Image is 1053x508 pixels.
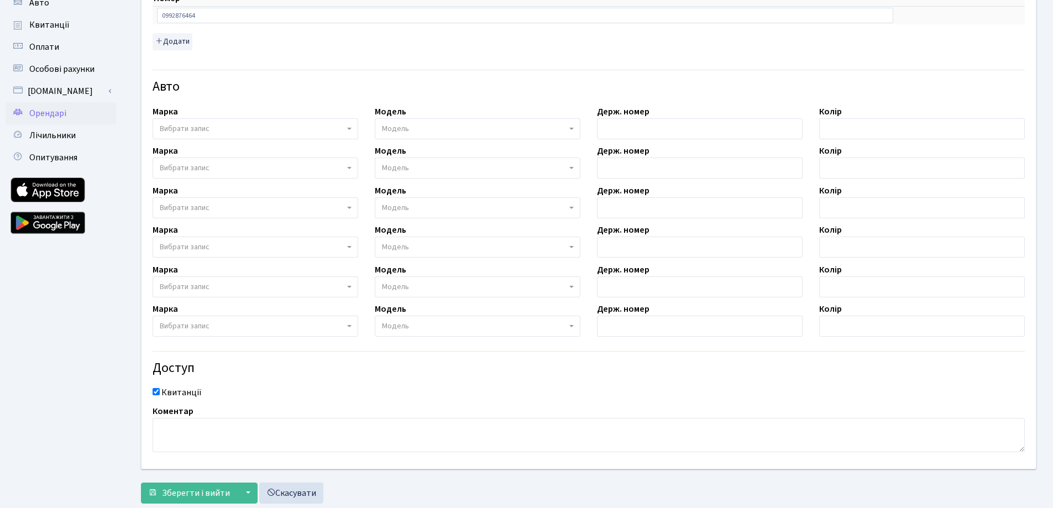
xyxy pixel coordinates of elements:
[375,223,406,237] label: Модель
[29,41,59,53] span: Оплати
[382,123,409,134] span: Модель
[29,63,95,75] span: Особові рахунки
[153,263,178,276] label: Марка
[6,124,116,146] a: Лічильники
[161,386,202,399] label: Квитанції
[375,144,406,158] label: Модель
[375,105,406,118] label: Модель
[819,302,842,316] label: Колір
[153,405,193,418] label: Коментар
[6,146,116,169] a: Опитування
[153,33,192,50] button: Додати
[160,202,209,213] span: Вибрати запис
[29,19,70,31] span: Квитанції
[153,184,178,197] label: Марка
[153,360,1025,376] h4: Доступ
[29,129,76,142] span: Лічильники
[153,144,178,158] label: Марка
[597,105,649,118] label: Держ. номер
[382,163,409,174] span: Модель
[375,302,406,316] label: Модель
[382,242,409,253] span: Модель
[160,123,209,134] span: Вибрати запис
[6,80,116,102] a: [DOMAIN_NAME]
[819,184,842,197] label: Колір
[597,302,649,316] label: Держ. номер
[141,483,237,504] button: Зберегти і вийти
[819,105,842,118] label: Колір
[375,184,406,197] label: Модель
[597,223,649,237] label: Держ. номер
[597,263,649,276] label: Держ. номер
[819,223,842,237] label: Колір
[6,58,116,80] a: Особові рахунки
[382,321,409,332] span: Модель
[162,487,230,499] span: Зберегти і вийти
[6,36,116,58] a: Оплати
[29,107,66,119] span: Орендарі
[6,102,116,124] a: Орендарі
[819,144,842,158] label: Колір
[153,223,178,237] label: Марка
[259,483,323,504] a: Скасувати
[160,163,209,174] span: Вибрати запис
[153,79,1025,95] h4: Авто
[597,144,649,158] label: Держ. номер
[819,263,842,276] label: Колір
[29,151,77,164] span: Опитування
[160,321,209,332] span: Вибрати запис
[160,281,209,292] span: Вибрати запис
[375,263,406,276] label: Модель
[382,202,409,213] span: Модель
[6,14,116,36] a: Квитанції
[160,242,209,253] span: Вибрати запис
[597,184,649,197] label: Держ. номер
[382,281,409,292] span: Модель
[153,105,178,118] label: Марка
[153,302,178,316] label: Марка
